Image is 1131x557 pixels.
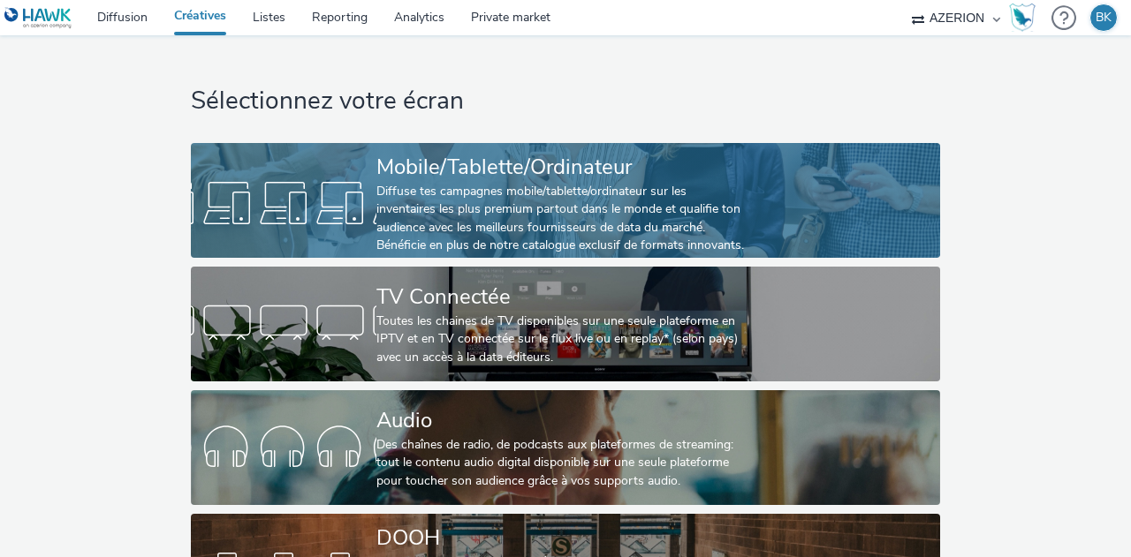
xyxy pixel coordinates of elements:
a: TV ConnectéeToutes les chaines de TV disponibles sur une seule plateforme en IPTV et en TV connec... [191,267,941,381]
div: Mobile/Tablette/Ordinateur [376,152,748,183]
a: AudioDes chaînes de radio, de podcasts aux plateformes de streaming: tout le contenu audio digita... [191,390,941,505]
div: Audio [376,405,748,436]
h1: Sélectionnez votre écran [191,85,941,118]
img: undefined Logo [4,7,72,29]
div: Des chaînes de radio, de podcasts aux plateformes de streaming: tout le contenu audio digital dis... [376,436,748,490]
div: TV Connectée [376,282,748,312]
div: BK [1096,4,1112,31]
div: DOOH [376,523,748,553]
a: Hawk Academy [1009,4,1043,32]
div: Toutes les chaines de TV disponibles sur une seule plateforme en IPTV et en TV connectée sur le f... [376,312,748,366]
a: Mobile/Tablette/OrdinateurDiffuse tes campagnes mobile/tablette/ordinateur sur les inventaires le... [191,143,941,258]
img: Hawk Academy [1009,4,1036,32]
div: Diffuse tes campagnes mobile/tablette/ordinateur sur les inventaires les plus premium partout dan... [376,183,748,255]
